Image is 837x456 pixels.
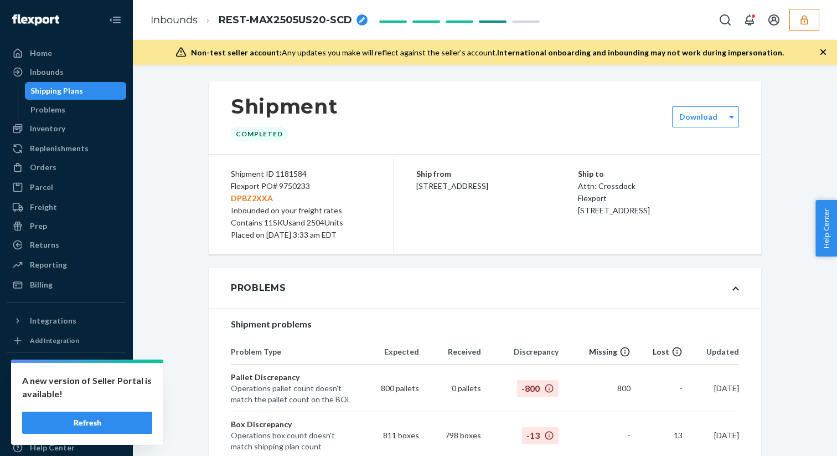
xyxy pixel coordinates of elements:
[353,340,419,365] th: Expected
[30,221,47,232] div: Prep
[763,9,785,31] button: Open account menu
[738,9,761,31] button: Open notifications
[22,412,152,434] button: Refresh
[7,198,126,216] a: Freight
[231,383,353,405] div: Operations pallet count doesn't match the pallet count on the BOL
[30,104,65,115] div: Problems
[12,14,59,25] img: Flexport logo
[7,178,126,196] a: Parcel
[522,427,559,444] span: -13
[30,442,75,453] div: Help Center
[7,383,126,397] a: Add Fast Tag
[25,82,127,100] a: Shipping Plans
[191,47,784,58] div: Any updates you make will reflect against the seller's account.
[353,365,419,412] td: 800 pallets
[30,162,56,173] div: Orders
[30,315,76,326] div: Integrations
[231,192,371,204] p: DPBZ2XXA
[219,13,352,28] span: REST-MAX2505US20-SCD
[30,85,83,96] div: Shipping Plans
[578,180,740,192] p: Attn: Crossdock
[7,334,126,347] a: Add Integration
[578,206,650,215] span: [STREET_ADDRESS]
[231,229,371,241] div: Placed on [DATE] 3:33 am EDT
[7,44,126,62] a: Home
[231,281,286,295] div: Problems
[7,256,126,274] a: Reporting
[714,9,736,31] button: Open Search Box
[30,66,64,78] div: Inbounds
[7,217,126,235] a: Prep
[419,365,482,412] td: 0 pallets
[22,374,152,401] p: A new version of Seller Portal is available!
[7,312,126,330] button: Integrations
[30,279,53,290] div: Billing
[481,340,559,365] th: Discrepancy
[815,200,837,257] button: Help Center
[30,336,79,345] div: Add Integration
[683,365,739,412] td: [DATE]
[191,48,282,57] span: Non-test seller account:
[231,127,288,141] div: Completed
[497,48,784,57] span: International onboarding and inbounding may not work during impersonation.
[7,361,126,379] button: Fast Tags
[231,180,371,204] div: Flexport PO# 9750233
[559,365,631,412] td: 800
[631,365,683,412] td: -
[7,63,126,81] a: Inbounds
[30,259,67,270] div: Reporting
[30,48,52,59] div: Home
[679,111,717,122] label: Download
[7,401,126,419] a: Settings
[30,239,59,250] div: Returns
[578,192,740,204] p: Flexport
[231,317,739,331] div: Shipment problems
[7,120,126,137] a: Inventory
[559,346,631,357] div: Missing
[30,182,53,193] div: Parcel
[419,340,482,365] th: Received
[231,168,371,180] div: Shipment ID 1181584
[7,140,126,157] a: Replenishments
[142,4,376,37] ol: breadcrumbs
[231,204,371,217] div: Inbounded on your freight rates
[517,380,559,397] span: -800
[25,101,127,119] a: Problems
[7,158,126,176] a: Orders
[231,95,338,118] h1: Shipment
[231,217,371,229] div: Contains 11 SKUs and 2504 Units
[30,202,57,213] div: Freight
[231,340,353,365] th: Problem Type
[7,276,126,294] a: Billing
[416,181,488,191] span: [STREET_ADDRESS]
[683,340,739,365] th: Updated
[30,143,89,154] div: Replenishments
[631,346,683,357] div: Lost
[231,419,292,429] span: Box Discrepancy
[7,420,126,438] a: Talk to Support
[578,168,740,180] p: Ship to
[231,372,299,382] span: Pallet Discrepancy
[151,14,198,26] a: Inbounds
[30,123,65,134] div: Inventory
[231,430,353,452] div: Operations box count doesn't match shipping plan count
[7,236,126,254] a: Returns
[416,168,578,180] p: Ship from
[104,9,126,31] button: Close Navigation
